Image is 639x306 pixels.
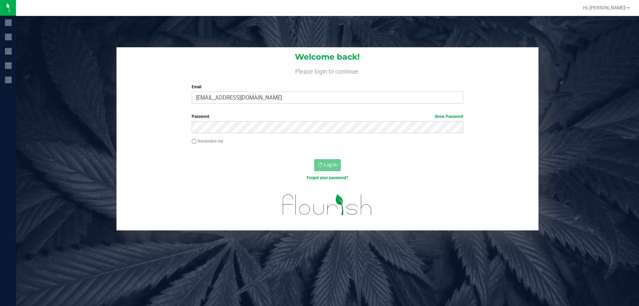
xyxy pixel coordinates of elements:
[116,53,538,61] h1: Welcome back!
[192,139,196,144] input: Remember me
[192,84,463,90] label: Email
[324,162,337,167] span: Log In
[116,67,538,75] h4: Please login to continue.
[192,114,209,119] span: Password
[435,114,463,119] a: Show Password
[307,175,348,180] a: Forgot your password?
[314,159,341,171] button: Log In
[275,188,380,222] img: flourish_logo.svg
[192,138,223,144] label: Remember me
[583,5,626,10] span: Hi, [PERSON_NAME]!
